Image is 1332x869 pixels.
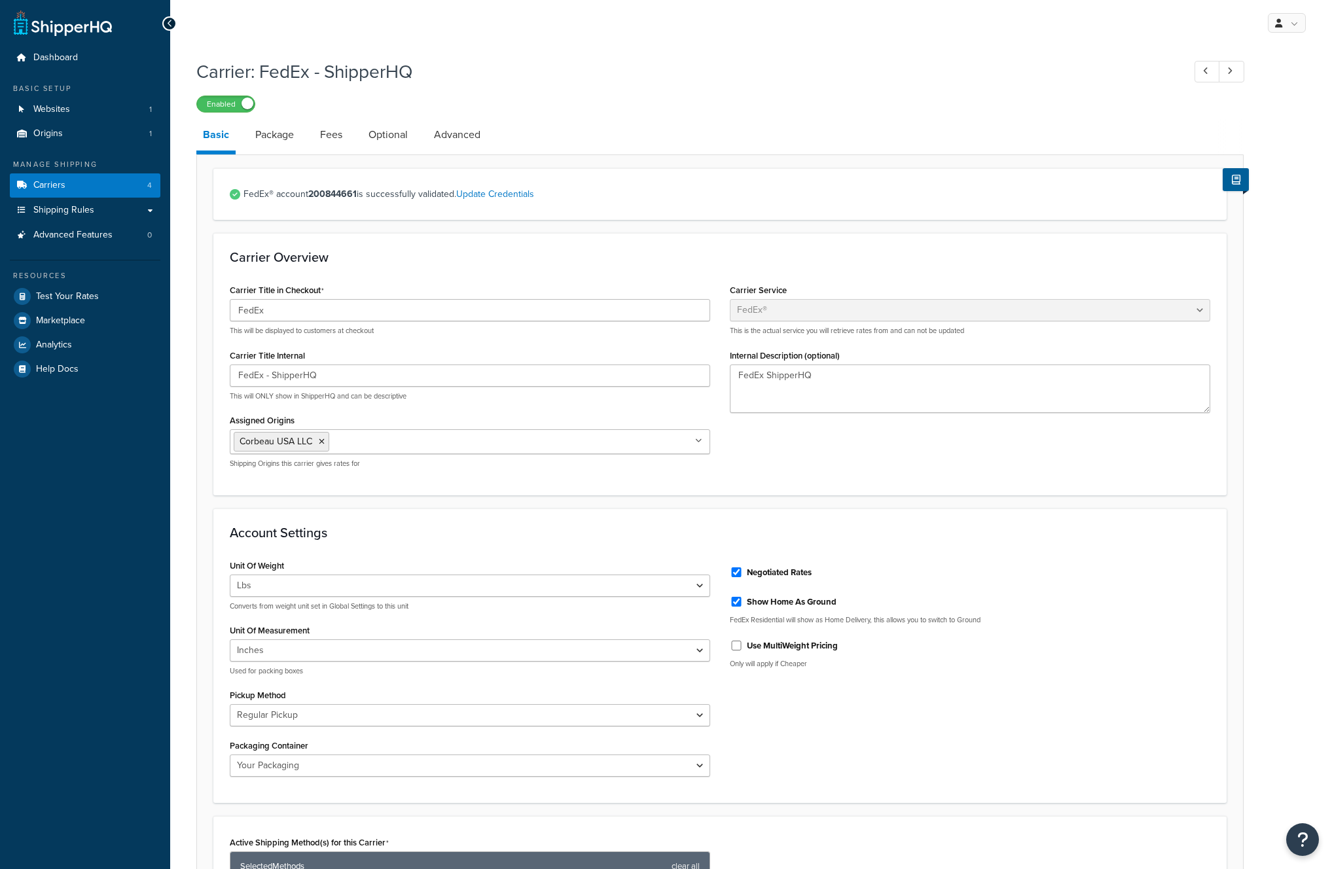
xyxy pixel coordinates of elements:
p: This will ONLY show in ShipperHQ and can be descriptive [230,391,710,401]
span: 0 [147,230,152,241]
label: Negotiated Rates [747,567,812,578]
h1: Carrier: FedEx - ShipperHQ [196,59,1170,84]
a: Advanced Features0 [10,223,160,247]
a: Package [249,119,300,151]
a: Origins1 [10,122,160,146]
a: Next Record [1219,61,1244,82]
span: Dashboard [33,52,78,63]
h3: Carrier Overview [230,250,1210,264]
a: Previous Record [1195,61,1220,82]
a: Shipping Rules [10,198,160,222]
button: Open Resource Center [1286,823,1319,856]
strong: 200844661 [308,187,357,201]
span: 4 [147,180,152,191]
span: Origins [33,128,63,139]
p: Shipping Origins this carrier gives rates for [230,459,710,469]
span: Carriers [33,180,65,191]
div: Resources [10,270,160,281]
p: This will be displayed to customers at checkout [230,326,710,336]
li: Websites [10,98,160,122]
a: Advanced [427,119,487,151]
p: FedEx Residential will show as Home Delivery, this allows you to switch to Ground [730,615,1210,625]
label: Unit Of Weight [230,561,284,571]
label: Show Home As Ground [747,596,837,608]
a: Analytics [10,333,160,357]
label: Carrier Title in Checkout [230,285,324,296]
label: Pickup Method [230,690,286,700]
a: Optional [362,119,414,151]
li: Advanced Features [10,223,160,247]
span: Test Your Rates [36,291,99,302]
a: Websites1 [10,98,160,122]
li: Origins [10,122,160,146]
textarea: FedEx ShipperHQ [730,364,1210,413]
span: Marketplace [36,315,85,327]
div: Basic Setup [10,83,160,94]
label: Internal Description (optional) [730,351,840,361]
a: Fees [314,119,349,151]
label: Assigned Origins [230,416,295,425]
label: Packaging Container [230,741,308,751]
a: Basic [196,119,236,154]
span: Corbeau USA LLC [240,434,312,448]
p: Only will apply if Cheaper [730,659,1210,669]
span: FedEx® account is successfully validated. [243,185,1210,204]
label: Use MultiWeight Pricing [747,640,838,652]
a: Test Your Rates [10,285,160,308]
p: This is the actual service you will retrieve rates from and can not be updated [730,326,1210,336]
h3: Account Settings [230,525,1210,540]
label: Carrier Title Internal [230,351,305,361]
a: Carriers4 [10,173,160,198]
a: Update Credentials [456,187,534,201]
p: Converts from weight unit set in Global Settings to this unit [230,601,710,611]
a: Help Docs [10,357,160,381]
label: Active Shipping Method(s) for this Carrier [230,838,389,848]
button: Show Help Docs [1223,168,1249,191]
span: Websites [33,104,70,115]
span: Advanced Features [33,230,113,241]
p: Used for packing boxes [230,666,710,676]
label: Unit Of Measurement [230,626,310,635]
span: 1 [149,128,152,139]
span: Analytics [36,340,72,351]
label: Enabled [197,96,255,112]
span: Shipping Rules [33,205,94,216]
a: Marketplace [10,309,160,332]
li: Carriers [10,173,160,198]
label: Carrier Service [730,285,787,295]
div: Manage Shipping [10,159,160,170]
span: 1 [149,104,152,115]
a: Dashboard [10,46,160,70]
span: Help Docs [36,364,79,375]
